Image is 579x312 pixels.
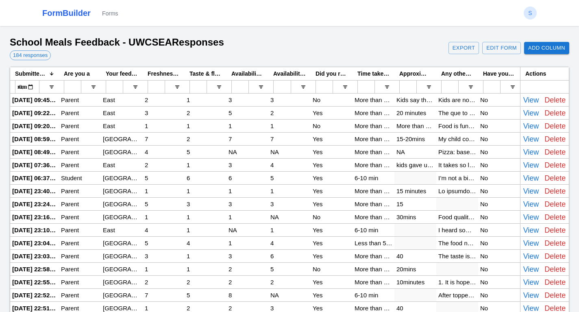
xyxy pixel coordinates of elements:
button: View Details [521,237,541,250]
button: Delete Response [542,250,568,263]
button: Delete Response [542,198,568,211]
span: Your feedback is related to which campus: [106,70,138,77]
div: No [478,172,520,184]
button: Open Filter Menu [468,85,473,89]
div: [DATE] 09:45:05 [10,94,59,106]
div: [GEOGRAPHIC_DATA] [101,198,143,210]
div: More than 10 min [353,263,394,275]
button: View Details [521,198,541,211]
div: Yes [311,289,353,301]
input: Have you sent an email to the school regarding your experiences? Filter Input [483,80,501,94]
span: Are you a [64,70,90,77]
div: [GEOGRAPHIC_DATA] [101,237,143,249]
button: View Details [521,263,541,276]
input: Submitted At Filter Input [15,80,39,94]
div: [DATE] 22:52:22 [10,289,59,301]
button: Open Filter Menu [49,85,54,89]
button: Delete Response [542,185,568,198]
div: 1 [143,120,185,132]
div: [DATE] 07:36:04 [10,159,59,171]
span: 184 responses [10,51,50,59]
div: 1 [143,263,185,275]
button: Delete Response [542,120,568,133]
div: [GEOGRAPHIC_DATA] [101,133,143,145]
div: Yes [311,146,353,158]
button: Delete Response [542,224,568,237]
div: 2 [143,94,185,106]
div: No [478,146,520,158]
div: 1 [143,185,185,197]
div: 2 [268,276,311,288]
span: Actions [525,70,546,77]
div: [DATE] 09:22:27 [10,107,59,119]
div: Yes [311,198,353,210]
div: 3 [226,250,268,262]
div: No [478,94,520,106]
div: More than 10 min [353,146,394,158]
input: Your feedback is related to which campus: Filter Input [106,80,123,94]
div: No [478,133,520,145]
div: [GEOGRAPHIC_DATA] [101,250,143,262]
div: 4 [143,146,185,158]
div: [GEOGRAPHIC_DATA] [101,211,143,223]
div: 10minutes [394,276,436,288]
button: Open Filter Menu [91,85,96,89]
div: I’m not a big fan of the weird line up areas, and certain areas being blocked up, it makes it a l... [436,172,478,184]
div: Parent [59,263,101,275]
div: 15 [394,198,436,210]
div: Parent [59,224,101,236]
div: Pizza: base was tasteless and thin, cheese quality was very poor, tomatoes on top of pizza tasted... [436,146,478,158]
div: 6 [268,250,311,262]
div: [GEOGRAPHIC_DATA] [101,289,143,301]
div: [DATE] 23:24:06 [10,198,59,210]
div: Parent [59,198,101,210]
div: Parent [59,276,101,288]
div: 3 [226,198,268,210]
div: Parent [59,120,101,132]
div: Parent [59,237,101,249]
div: After topped up into the account , my daughter said the student card cannot be used when ordering... [436,289,478,301]
div: No [478,237,520,249]
div: NA [226,224,268,236]
span: Have you sent an email to the school regarding your experiences? [483,70,515,77]
div: 4 [268,159,311,171]
div: 5 [268,263,311,275]
div: 2 [226,276,268,288]
button: View Details [521,172,541,185]
div: No [478,159,520,171]
div: Yes [311,250,353,262]
div: [DATE] 23:16:41 [10,211,59,223]
div: No [478,250,520,262]
button: Export [448,42,479,55]
div: 15-20mins [394,133,436,145]
button: Open Filter Menu [343,85,348,89]
div: 3 [226,159,268,171]
div: 2 [143,276,185,288]
div: East [101,120,143,132]
span: Availability of healthy choices (1 being least, 10 being lots of choices about the school canteen... [231,70,263,77]
div: 1 [185,120,226,132]
button: View Details [521,224,541,237]
div: 2 [143,159,185,171]
div: Parent [59,250,101,262]
div: 6-10 min [353,224,394,236]
div: Parent [59,94,101,106]
button: View Details [521,146,541,159]
div: Yes [311,276,353,288]
button: Delete Response [542,146,568,159]
div: More than 10 min [353,276,394,288]
div: 2 [226,263,268,275]
div: 1 [226,185,268,197]
div: 1 [185,94,226,106]
input: Are you a Filter Input [64,80,81,94]
span: Taste & flavour (1 being worst, 10 being best about the school canteen food) [189,70,222,77]
button: S [524,7,537,20]
div: Parent [59,159,101,171]
div: 30mins [394,211,436,223]
input: Freshness of Food (1 being worst, 10 being best about the school canteen food) Filter Input [148,80,165,94]
div: Yes [311,237,353,249]
div: East [101,107,143,119]
div: 6 [185,172,226,184]
div: 4 [268,237,311,249]
div: No [478,276,520,288]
